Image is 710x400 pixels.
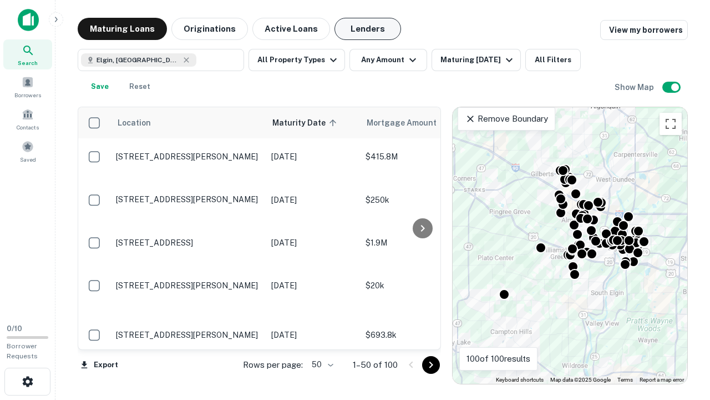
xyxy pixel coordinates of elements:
[440,53,516,67] div: Maturing [DATE]
[271,151,354,163] p: [DATE]
[248,49,345,71] button: All Property Types
[3,104,52,134] a: Contacts
[271,279,354,292] p: [DATE]
[17,123,39,132] span: Contacts
[117,116,151,129] span: Location
[617,377,633,383] a: Terms (opens in new tab)
[615,81,656,93] h6: Show Map
[252,18,330,40] button: Active Loans
[432,49,521,71] button: Maturing [DATE]
[349,49,427,71] button: Any Amount
[20,155,36,164] span: Saved
[422,356,440,374] button: Go to next page
[18,58,38,67] span: Search
[550,377,611,383] span: Map data ©2025 Google
[78,357,121,373] button: Export
[655,311,710,364] iframe: Chat Widget
[366,237,476,249] p: $1.9M
[110,107,266,138] th: Location
[3,136,52,166] a: Saved
[453,107,687,384] div: 0 0
[3,39,52,69] a: Search
[366,194,476,206] p: $250k
[78,18,167,40] button: Maturing Loans
[367,116,451,129] span: Mortgage Amount
[640,377,684,383] a: Report a map error
[116,152,260,162] p: [STREET_ADDRESS][PERSON_NAME]
[271,237,354,249] p: [DATE]
[455,369,492,384] img: Google
[271,329,354,341] p: [DATE]
[272,116,340,129] span: Maturity Date
[353,358,398,372] p: 1–50 of 100
[455,369,492,384] a: Open this area in Google Maps (opens a new window)
[171,18,248,40] button: Originations
[82,76,118,98] button: Save your search to get updates of matches that match your search criteria.
[360,107,482,138] th: Mortgage Amount
[97,55,180,65] span: Elgin, [GEOGRAPHIC_DATA], [GEOGRAPHIC_DATA]
[366,329,476,341] p: $693.8k
[116,194,260,204] p: [STREET_ADDRESS][PERSON_NAME]
[14,91,41,99] span: Borrowers
[7,342,38,360] span: Borrower Requests
[116,238,260,248] p: [STREET_ADDRESS]
[18,9,39,31] img: capitalize-icon.png
[116,281,260,291] p: [STREET_ADDRESS][PERSON_NAME]
[600,20,688,40] a: View my borrowers
[525,49,581,71] button: All Filters
[466,352,530,366] p: 100 of 100 results
[366,279,476,292] p: $20k
[116,330,260,340] p: [STREET_ADDRESS][PERSON_NAME]
[243,358,303,372] p: Rows per page:
[7,324,22,333] span: 0 / 10
[334,18,401,40] button: Lenders
[366,151,476,163] p: $415.8M
[271,194,354,206] p: [DATE]
[465,112,547,126] p: Remove Boundary
[122,76,158,98] button: Reset
[307,357,335,373] div: 50
[496,376,544,384] button: Keyboard shortcuts
[266,107,360,138] th: Maturity Date
[660,113,682,135] button: Toggle fullscreen view
[3,72,52,102] a: Borrowers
